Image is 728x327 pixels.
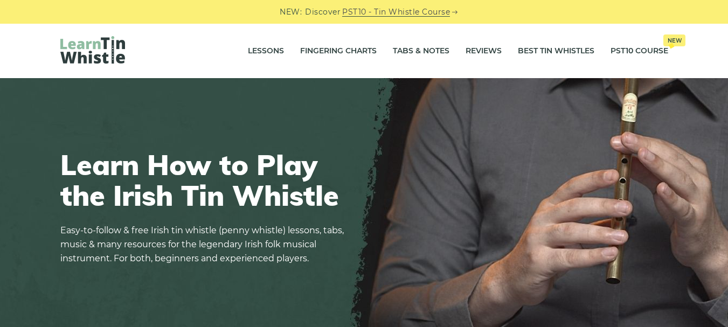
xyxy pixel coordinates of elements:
[611,38,668,65] a: PST10 CourseNew
[60,149,351,211] h1: Learn How to Play the Irish Tin Whistle
[248,38,284,65] a: Lessons
[466,38,502,65] a: Reviews
[60,224,351,266] p: Easy-to-follow & free Irish tin whistle (penny whistle) lessons, tabs, music & many resources for...
[518,38,594,65] a: Best Tin Whistles
[60,36,125,64] img: LearnTinWhistle.com
[663,34,685,46] span: New
[300,38,377,65] a: Fingering Charts
[393,38,449,65] a: Tabs & Notes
